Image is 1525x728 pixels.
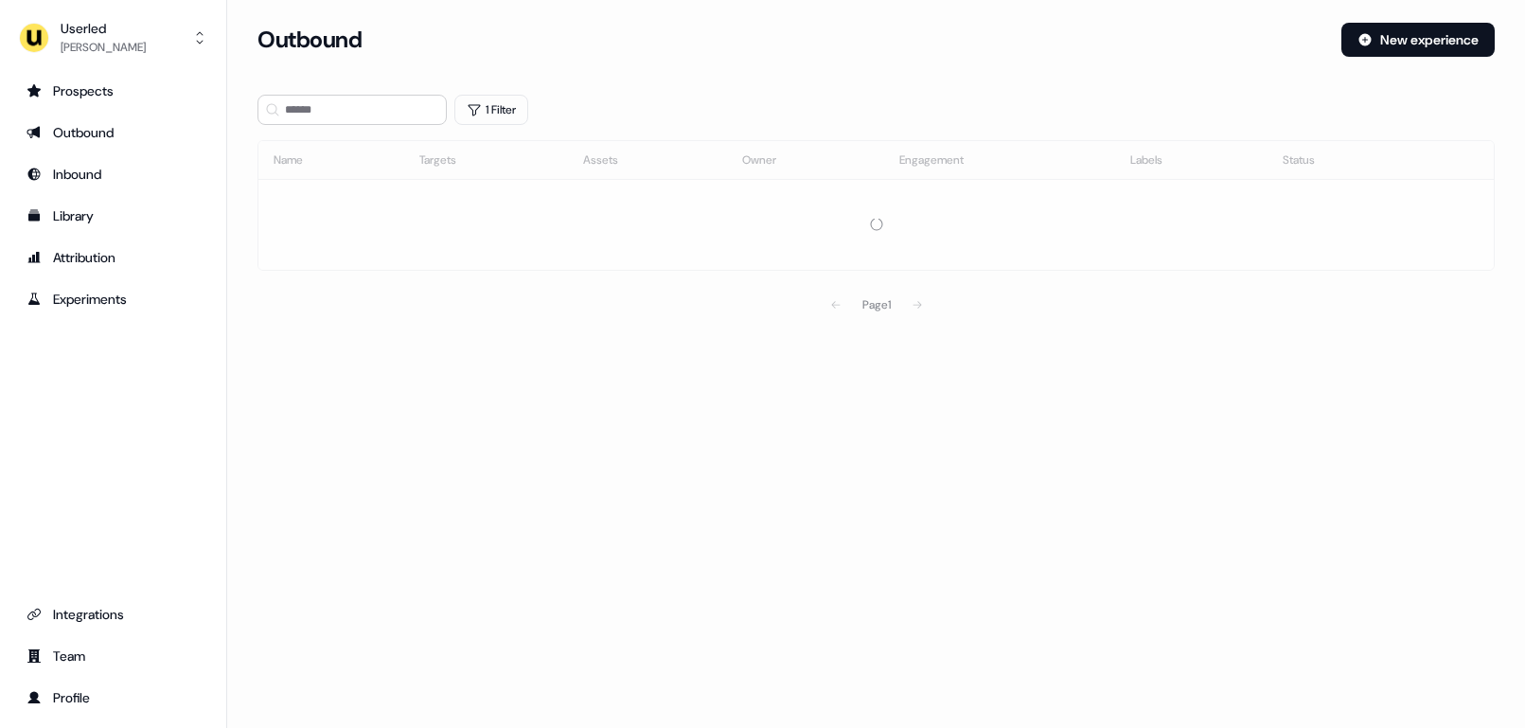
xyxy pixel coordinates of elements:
[27,123,200,142] div: Outbound
[15,284,211,314] a: Go to experiments
[15,159,211,189] a: Go to Inbound
[61,19,146,38] div: Userled
[15,117,211,148] a: Go to outbound experience
[15,641,211,671] a: Go to team
[27,248,200,267] div: Attribution
[27,290,200,309] div: Experiments
[15,201,211,231] a: Go to templates
[27,688,200,707] div: Profile
[15,599,211,630] a: Go to integrations
[27,81,200,100] div: Prospects
[15,76,211,106] a: Go to prospects
[15,683,211,713] a: Go to profile
[1341,23,1495,57] button: New experience
[27,605,200,624] div: Integrations
[15,242,211,273] a: Go to attribution
[27,647,200,666] div: Team
[27,165,200,184] div: Inbound
[15,15,211,61] button: Userled[PERSON_NAME]
[257,26,362,54] h3: Outbound
[454,95,528,125] button: 1 Filter
[27,206,200,225] div: Library
[61,38,146,57] div: [PERSON_NAME]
